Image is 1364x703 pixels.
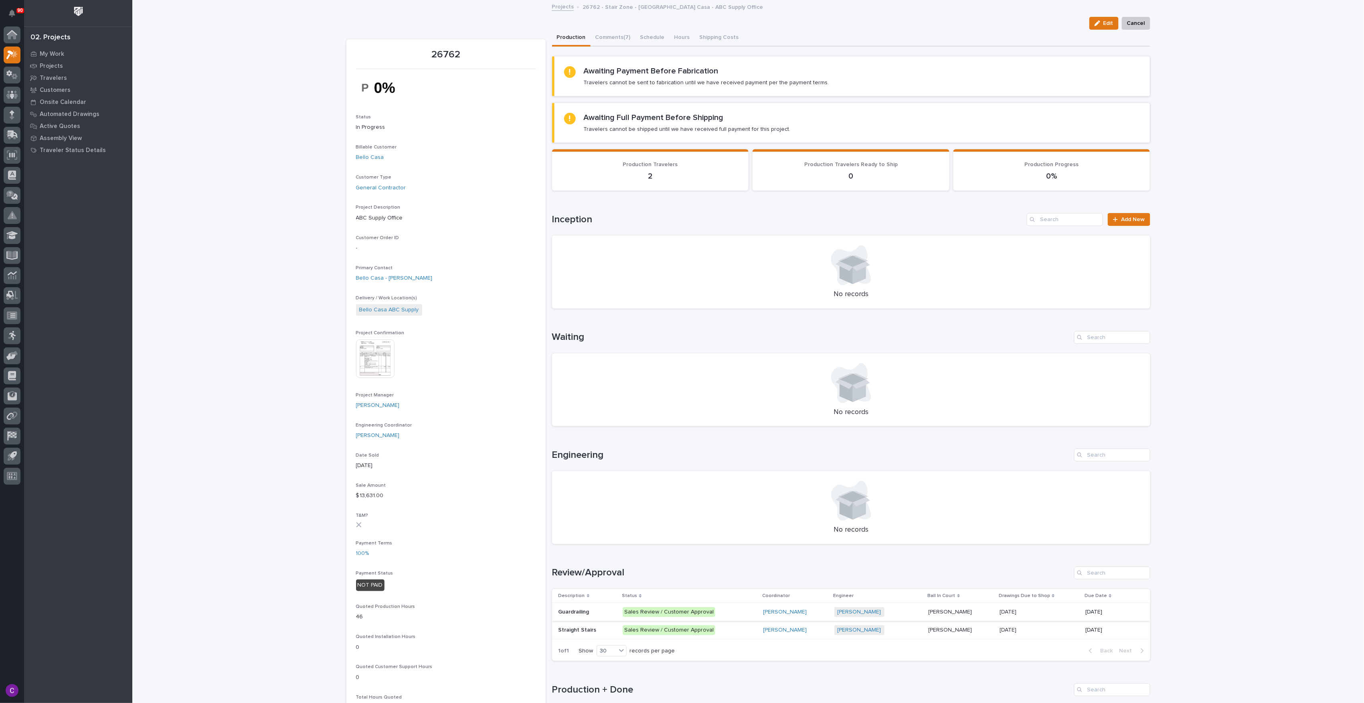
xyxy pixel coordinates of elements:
[763,627,807,634] a: [PERSON_NAME]
[356,571,393,576] span: Payment Status
[1074,683,1150,696] input: Search
[1074,449,1150,461] input: Search
[40,147,106,154] p: Traveler Status Details
[623,162,678,167] span: Production Travelers
[1096,647,1113,654] span: Back
[356,541,393,546] span: Payment Terms
[24,60,132,72] a: Projects
[356,664,433,669] span: Quoted Customer Support Hours
[10,10,20,22] div: Notifications90
[356,184,406,192] a: General Contractor
[622,591,637,600] p: Status
[1121,217,1145,222] span: Add New
[356,423,412,428] span: Engineering Coordinator
[597,647,616,655] div: 30
[584,66,718,76] h2: Awaiting Payment Before Fabrication
[24,108,132,120] a: Automated Drawings
[928,591,955,600] p: Ball In Court
[40,135,82,142] p: Assembly View
[559,607,591,616] p: Guardrailing
[763,609,807,616] a: [PERSON_NAME]
[356,401,400,410] a: [PERSON_NAME]
[562,171,739,181] p: 2
[1103,20,1113,27] span: Edit
[24,132,132,144] a: Assembly View
[562,408,1141,417] p: No records
[1074,331,1150,344] input: Search
[552,621,1150,639] tr: Straight StairsStraight Stairs Sales Review / Customer Approval[PERSON_NAME] [PERSON_NAME] [PERSO...
[963,171,1141,181] p: 0%
[4,5,20,22] button: Notifications
[356,274,433,282] a: Bello Casa - [PERSON_NAME]
[695,30,744,47] button: Shipping Costs
[762,171,940,181] p: 0
[24,96,132,108] a: Onsite Calendar
[24,84,132,96] a: Customers
[630,648,675,654] p: records per page
[356,483,386,488] span: Sale Amount
[584,79,829,86] p: Travelers cannot be sent to fabrication until we have received payment per the payment terms.
[1025,162,1079,167] span: Production Progress
[356,695,402,700] span: Total Hours Quoted
[356,673,536,682] p: 0
[1085,591,1107,600] p: Due Date
[929,607,974,616] p: [PERSON_NAME]
[40,99,86,106] p: Onsite Calendar
[356,153,384,162] a: Bello Casa
[838,609,881,616] a: [PERSON_NAME]
[1089,17,1119,30] button: Edit
[24,48,132,60] a: My Work
[670,30,695,47] button: Hours
[559,591,585,600] p: Description
[356,236,399,240] span: Customer Order ID
[18,8,23,13] p: 90
[356,643,536,652] p: 0
[623,607,715,617] div: Sales Review / Customer Approval
[356,513,368,518] span: T&M?
[1074,567,1150,579] input: Search
[562,526,1141,534] p: No records
[40,51,64,58] p: My Work
[30,33,71,42] div: 02. Projects
[1116,647,1150,654] button: Next
[356,49,536,61] p: 26762
[40,123,80,130] p: Active Quotes
[584,113,724,122] h2: Awaiting Full Payment Before Shipping
[4,682,20,699] button: users-avatar
[1119,647,1137,654] span: Next
[356,145,397,150] span: Billable Customer
[356,74,416,102] img: FP7t4Wx4FJlrO0CQuYkzOgq1jtMPsWaRdQyWJpGl32k
[24,144,132,156] a: Traveler Status Details
[562,290,1141,299] p: No records
[762,591,790,600] p: Coordinator
[552,641,576,661] p: 1 of 1
[71,4,86,19] img: Workspace Logo
[356,461,536,470] p: [DATE]
[552,449,1071,461] h1: Engineering
[356,205,401,210] span: Project Description
[929,625,974,634] p: [PERSON_NAME]
[356,604,415,609] span: Quoted Production Hours
[552,684,1071,696] h1: Production + Done
[24,72,132,84] a: Travelers
[40,63,63,70] p: Projects
[1000,607,1018,616] p: [DATE]
[1085,609,1124,616] p: [DATE]
[1127,18,1145,28] span: Cancel
[356,453,379,458] span: Date Sold
[552,567,1071,579] h1: Review/Approval
[552,214,1024,226] h1: Inception
[40,111,99,118] p: Automated Drawings
[356,431,400,440] a: [PERSON_NAME]
[356,579,385,591] div: NOT PAID
[1027,213,1103,226] input: Search
[552,603,1150,621] tr: GuardrailingGuardrailing Sales Review / Customer Approval[PERSON_NAME] [PERSON_NAME] [PERSON_NAME...
[1085,627,1124,634] p: [DATE]
[356,266,393,270] span: Primary Contact
[24,120,132,132] a: Active Quotes
[552,2,574,11] a: Projects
